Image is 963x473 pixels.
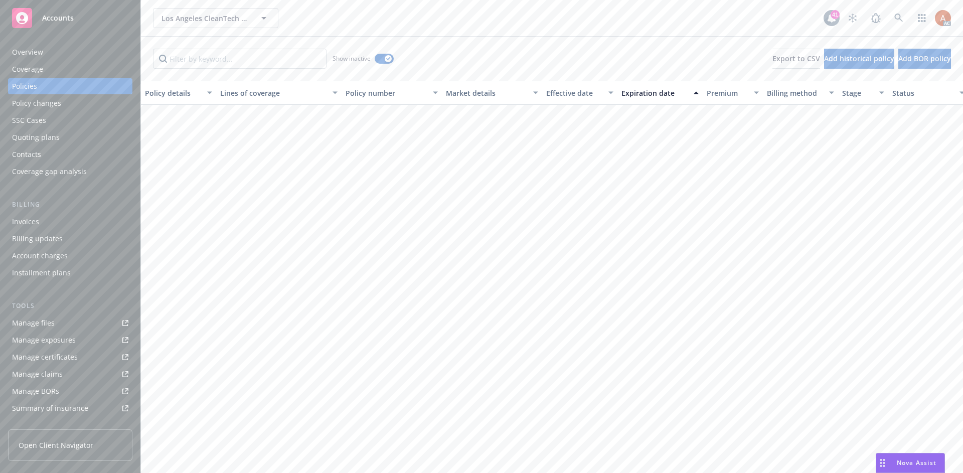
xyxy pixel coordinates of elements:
button: Export to CSV [772,49,820,69]
div: Installment plans [12,265,71,281]
a: Switch app [912,8,932,28]
div: Summary of insurance [12,400,88,416]
span: Add BOR policy [898,54,951,63]
div: Coverage [12,61,43,77]
div: Manage files [12,315,55,331]
a: Billing updates [8,231,132,247]
span: Nova Assist [897,458,936,467]
div: Manage certificates [12,349,78,365]
div: SSC Cases [12,112,46,128]
div: Market details [446,88,527,98]
a: Manage claims [8,366,132,382]
a: SSC Cases [8,112,132,128]
a: Accounts [8,4,132,32]
button: Lines of coverage [216,81,342,105]
a: Manage BORs [8,383,132,399]
a: Coverage [8,61,132,77]
input: Filter by keyword... [153,49,327,69]
button: Policy details [141,81,216,105]
div: Manage BORs [12,383,59,399]
span: Show inactive [333,54,371,63]
div: Drag to move [876,453,889,472]
a: Manage files [8,315,132,331]
div: Stage [842,88,873,98]
div: Effective date [546,88,602,98]
a: Report a Bug [866,8,886,28]
a: Account charges [8,248,132,264]
div: Overview [12,44,43,60]
button: Expiration date [617,81,703,105]
div: Policy number [346,88,427,98]
div: Policy details [145,88,201,98]
div: Quoting plans [12,129,60,145]
span: Add historical policy [824,54,894,63]
a: Contacts [8,146,132,163]
div: 41 [831,10,840,19]
a: Coverage gap analysis [8,164,132,180]
a: Installment plans [8,265,132,281]
div: Policies [12,78,37,94]
a: Policies [8,78,132,94]
button: Effective date [542,81,617,105]
a: Stop snowing [843,8,863,28]
a: Policy changes [8,95,132,111]
a: Manage certificates [8,349,132,365]
button: Billing method [763,81,838,105]
span: Export to CSV [772,54,820,63]
span: Accounts [42,14,74,22]
a: Manage exposures [8,332,132,348]
button: Los Angeles CleanTech Incubator [153,8,278,28]
div: Status [892,88,953,98]
button: Add BOR policy [898,49,951,69]
div: Billing method [767,88,823,98]
a: Overview [8,44,132,60]
div: Policy changes [12,95,61,111]
div: Invoices [12,214,39,230]
button: Add historical policy [824,49,894,69]
a: Summary of insurance [8,400,132,416]
img: photo [935,10,951,26]
div: Tools [8,301,132,311]
a: Search [889,8,909,28]
div: Manage claims [12,366,63,382]
a: Quoting plans [8,129,132,145]
div: Expiration date [621,88,688,98]
button: Stage [838,81,888,105]
div: Lines of coverage [220,88,327,98]
button: Nova Assist [876,453,945,473]
div: Manage exposures [12,332,76,348]
span: Los Angeles CleanTech Incubator [162,13,248,24]
button: Premium [703,81,763,105]
div: Account charges [12,248,68,264]
span: Open Client Navigator [19,440,93,450]
div: Billing updates [12,231,63,247]
button: Market details [442,81,542,105]
div: Billing [8,200,132,210]
a: Invoices [8,214,132,230]
button: Policy number [342,81,442,105]
div: Coverage gap analysis [12,164,87,180]
div: Contacts [12,146,41,163]
div: Premium [707,88,748,98]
